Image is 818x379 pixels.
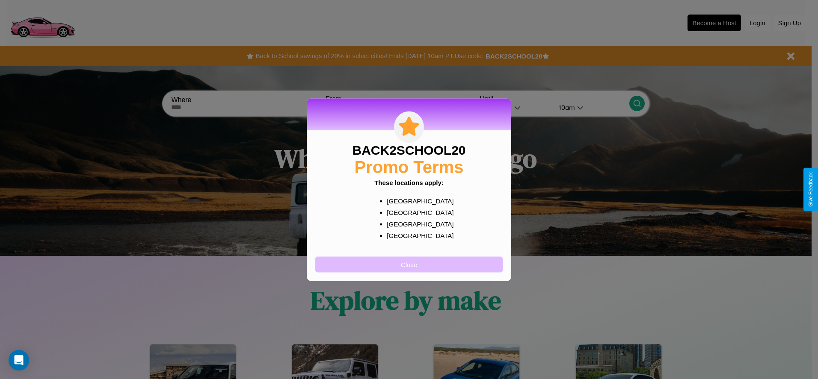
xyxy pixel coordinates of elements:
b: These locations apply: [374,179,444,186]
p: [GEOGRAPHIC_DATA] [387,206,448,218]
p: [GEOGRAPHIC_DATA] [387,195,448,206]
h3: BACK2SCHOOL20 [352,143,465,157]
h2: Promo Terms [355,157,464,176]
p: [GEOGRAPHIC_DATA] [387,218,448,229]
button: Close [315,256,503,272]
div: Give Feedback [808,172,814,207]
p: [GEOGRAPHIC_DATA] [387,229,448,241]
div: Open Intercom Messenger [9,350,29,370]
